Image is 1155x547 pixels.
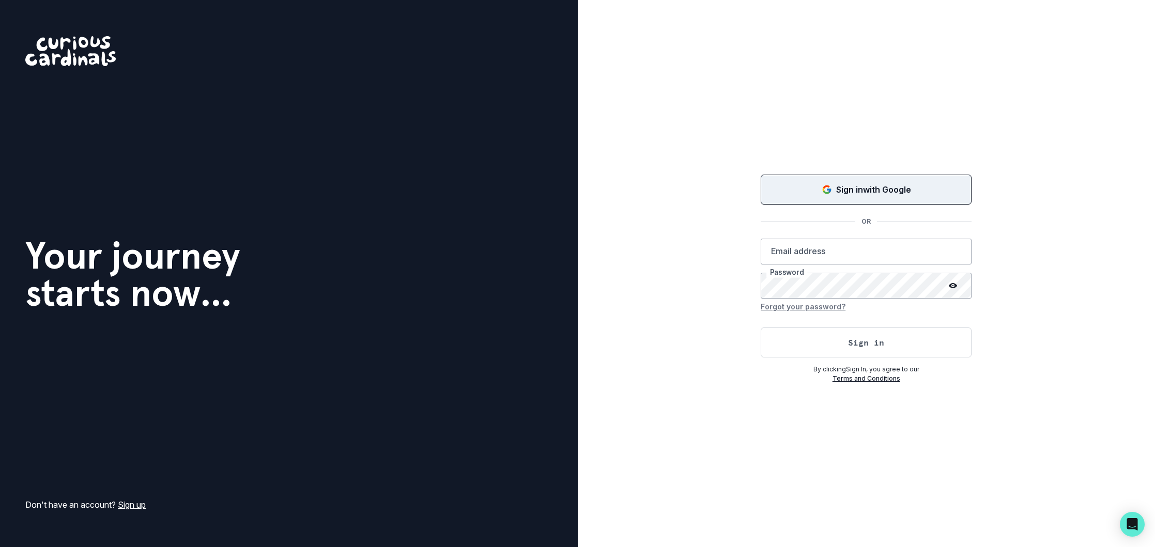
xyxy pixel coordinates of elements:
img: Curious Cardinals Logo [25,36,116,66]
a: Terms and Conditions [833,374,900,382]
p: By clicking Sign In , you agree to our [761,365,972,374]
button: Sign in [761,327,972,357]
p: Sign in with Google [836,183,911,196]
button: Forgot your password? [761,299,845,315]
p: Don't have an account? [25,498,146,511]
a: Sign up [118,499,146,510]
p: OR [855,217,877,226]
div: Open Intercom Messenger [1120,512,1145,537]
button: Sign in with Google (GSuite) [761,175,972,205]
h1: Your journey starts now... [25,237,240,311]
